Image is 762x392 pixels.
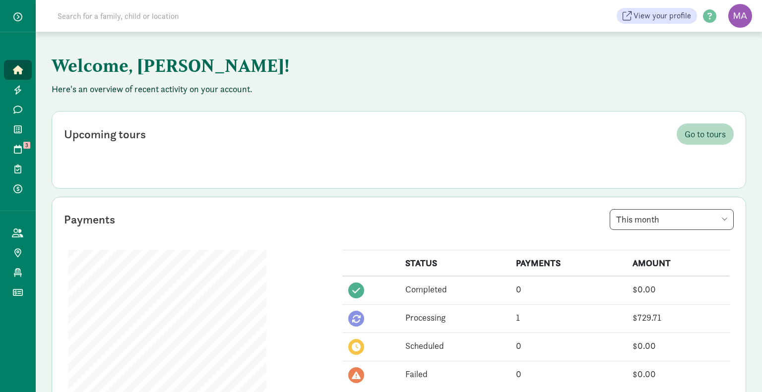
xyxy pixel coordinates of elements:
input: Search for a family, child or location [52,6,330,26]
div: 0 [516,367,621,381]
a: View your profile [617,8,697,24]
div: $0.00 [633,339,724,352]
div: 0 [516,282,621,296]
th: AMOUNT [627,250,730,277]
p: Here's an overview of recent activity on your account. [52,83,746,95]
div: Upcoming tours [64,125,146,143]
div: Payments [64,211,115,228]
span: View your profile [634,10,691,22]
span: Go to tours [685,127,726,141]
div: Scheduled [405,339,504,352]
div: 1 [516,311,621,324]
a: Go to tours [677,123,734,145]
div: $729.71 [633,311,724,324]
th: STATUS [399,250,510,277]
span: 3 [23,142,30,149]
div: $0.00 [633,282,724,296]
div: Completed [405,282,504,296]
div: Processing [405,311,504,324]
a: 3 [4,139,32,159]
div: 0 [516,339,621,352]
div: Failed [405,367,504,381]
h1: Welcome, [PERSON_NAME]! [52,48,543,83]
th: PAYMENTS [510,250,627,277]
div: $0.00 [633,367,724,381]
